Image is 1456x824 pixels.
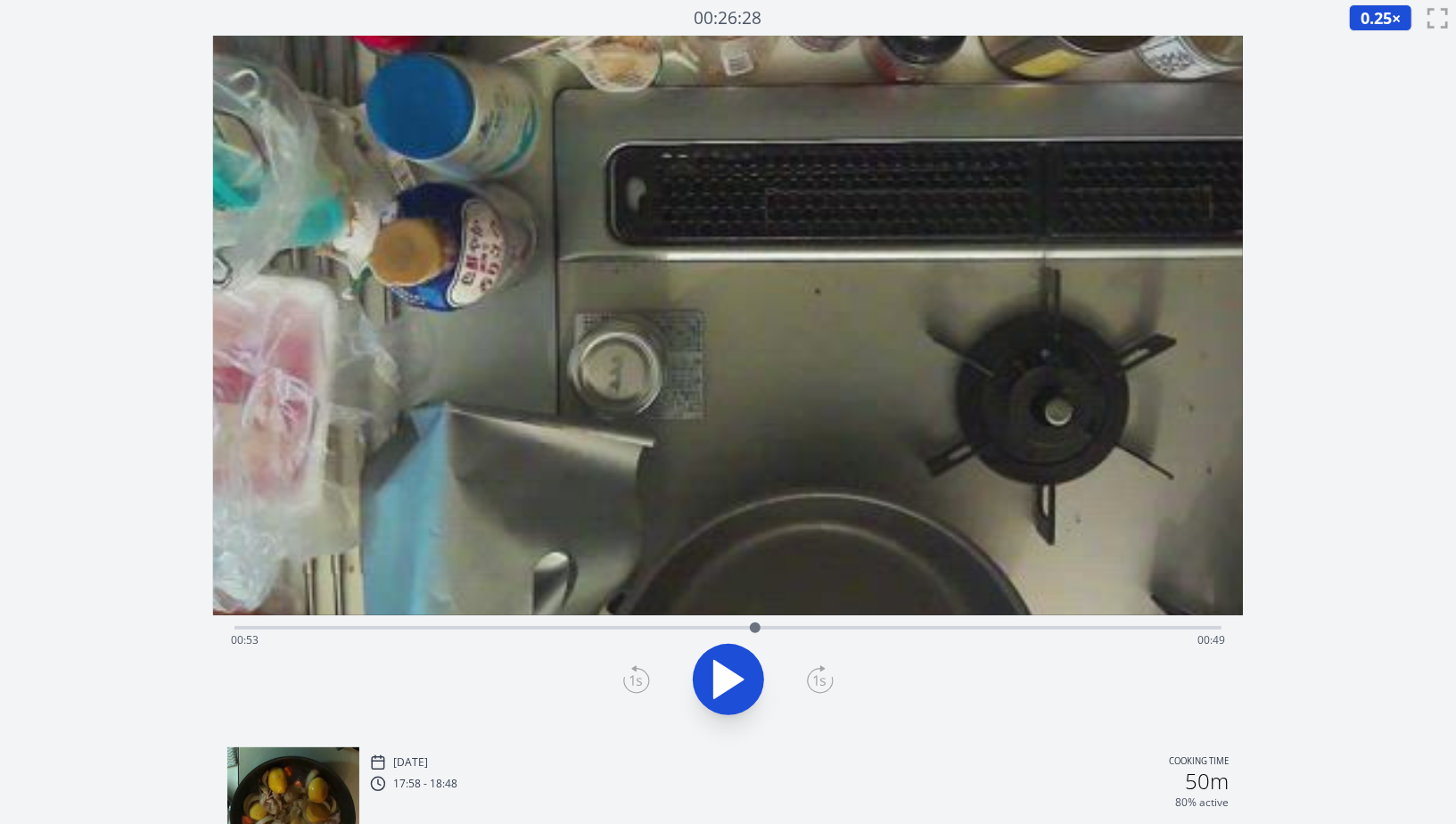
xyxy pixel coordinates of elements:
[1169,754,1229,770] p: Cooking time
[695,5,762,31] a: 00:26:28
[1185,770,1229,792] h2: 50m
[393,777,457,791] p: 17:58 - 18:48
[1349,4,1412,31] button: 0.25×
[1197,632,1225,647] span: 00:49
[1361,7,1392,29] span: 0.25
[231,632,259,647] span: 00:53
[393,755,428,770] p: [DATE]
[1175,795,1229,810] p: 80% active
